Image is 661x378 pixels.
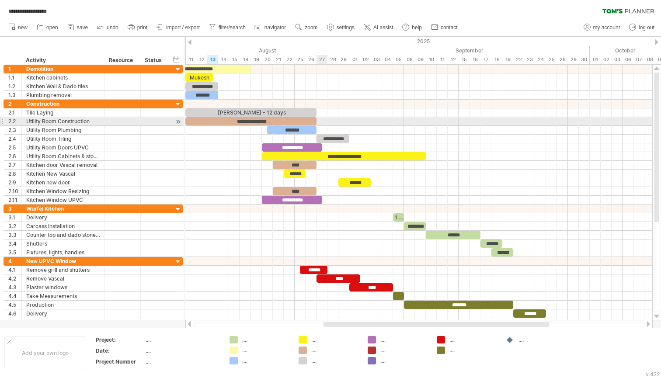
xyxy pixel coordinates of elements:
[8,65,21,73] div: 1
[311,347,359,354] div: ....
[26,100,100,108] div: Construction
[218,55,229,64] div: Thursday, 14 August 2025
[546,55,557,64] div: Thursday, 25 September 2025
[349,46,590,55] div: September 2025
[185,108,317,117] div: [PERSON_NAME] - 12 days
[305,24,317,31] span: zoom
[26,73,100,82] div: Kitchen cabinets
[8,126,21,134] div: 2.3
[8,222,21,230] div: 3.2
[380,336,428,343] div: ....
[8,266,21,274] div: 4.1
[513,55,524,64] div: Monday, 22 September 2025
[449,347,497,354] div: ....
[8,205,21,213] div: 3
[644,55,655,64] div: Wednesday, 8 October 2025
[581,22,623,33] a: my account
[612,55,623,64] div: Friday, 3 October 2025
[146,347,219,354] div: ....
[26,213,100,222] div: Delivery
[96,336,144,343] div: Project:
[26,187,100,195] div: Kitchen Window Resizing
[380,357,428,364] div: ....
[8,301,21,309] div: 4.5
[502,55,513,64] div: Friday, 19 September 2025
[95,22,121,33] a: undo
[26,108,100,117] div: Tile Laying
[623,55,633,64] div: Monday, 6 October 2025
[404,55,415,64] div: Monday, 8 September 2025
[229,55,240,64] div: Friday, 15 August 2025
[480,55,491,64] div: Wednesday, 17 September 2025
[311,357,359,364] div: ....
[26,82,100,90] div: Kitchen Wall & Dado tiles
[219,24,246,31] span: filter/search
[293,22,320,33] a: zoom
[8,187,21,195] div: 2.10
[26,196,100,204] div: Kitchen Window UPVC
[362,22,396,33] a: AI assist
[8,161,21,169] div: 2.7
[8,248,21,257] div: 3.5
[207,55,218,64] div: Wednesday, 13 August 2025
[26,318,100,326] div: Installation
[535,55,546,64] div: Wednesday, 24 September 2025
[311,336,359,343] div: ....
[26,170,100,178] div: Kitchen New Vascal
[627,22,657,33] a: log out
[393,55,404,64] div: Friday, 5 September 2025
[8,231,21,239] div: 3.3
[35,22,61,33] a: open
[26,143,100,152] div: Utility Room Doors UPVC
[253,22,289,33] a: navigator
[360,55,371,64] div: Tuesday, 2 September 2025
[146,336,219,343] div: ....
[646,371,660,378] div: v 422
[145,56,164,65] div: Status
[8,239,21,248] div: 3.4
[26,161,100,169] div: Kitchen door Vascal removal
[242,357,290,364] div: ....
[26,91,100,99] div: Plumbing removal
[242,336,290,343] div: ....
[4,336,86,369] div: Add your own logo
[26,152,100,160] div: Utility Room Cabinets & stone countertop
[273,55,284,64] div: Thursday, 21 August 2025
[8,257,21,265] div: 4
[26,205,100,213] div: Wurfel Kitchen
[251,55,262,64] div: Tuesday, 19 August 2025
[8,196,21,204] div: 2.11
[382,55,393,64] div: Thursday, 4 September 2025
[8,318,21,326] div: 4.7
[8,91,21,99] div: 1.3
[593,24,620,31] span: my account
[590,55,601,64] div: Wednesday, 1 October 2025
[166,24,200,31] span: import / export
[185,55,196,64] div: Monday, 11 August 2025
[26,56,100,65] div: Activity
[429,22,460,33] a: contact
[518,336,566,343] div: ....
[6,22,30,33] a: new
[146,358,219,365] div: ....
[207,22,248,33] a: filter/search
[8,274,21,283] div: 4.2
[26,274,100,283] div: Remove Vascal
[26,283,100,291] div: Plaster windows
[77,24,88,31] span: save
[26,65,100,73] div: Demolition
[338,55,349,64] div: Friday, 29 August 2025
[317,55,327,64] div: Wednesday, 27 August 2025
[26,222,100,230] div: Carcass Installation
[26,239,100,248] div: Shutters
[306,55,317,64] div: Tuesday, 26 August 2025
[8,178,21,187] div: 2.9
[412,24,422,31] span: help
[196,55,207,64] div: Tuesday, 12 August 2025
[373,24,393,31] span: AI assist
[240,55,251,64] div: Monday, 18 August 2025
[185,73,213,82] div: Mukesh
[174,117,182,126] div: scroll to activity
[8,117,21,125] div: 2.2
[26,266,100,274] div: Remove grill and shutters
